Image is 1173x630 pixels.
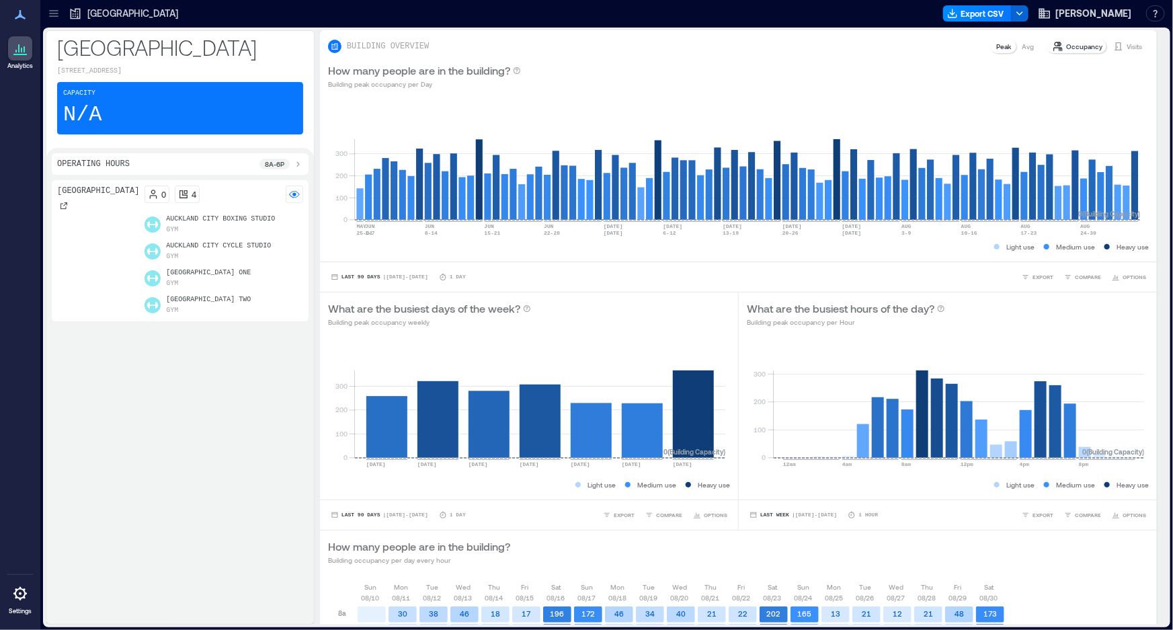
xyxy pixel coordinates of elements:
[328,270,431,284] button: Last 90 Days |[DATE]-[DATE]
[996,41,1011,52] p: Peak
[161,189,166,200] p: 0
[166,214,275,225] p: Auckland City Boxing Studio
[901,223,912,229] text: AUG
[783,461,796,467] text: 12am
[1056,241,1095,252] p: Medium use
[1019,508,1056,522] button: EXPORT
[862,609,871,618] text: 21
[357,230,373,236] text: 25-31
[893,609,902,618] text: 12
[827,582,842,592] p: Mon
[485,592,503,603] p: 08/14
[166,225,178,235] p: Gym
[328,79,521,89] p: Building peak occupancy per Day
[842,223,862,229] text: [DATE]
[57,159,130,169] p: Operating Hours
[887,592,905,603] p: 08/27
[460,609,469,618] text: 46
[7,62,33,70] p: Analytics
[609,592,627,603] p: 08/18
[365,223,375,229] text: JUN
[9,607,32,615] p: Settings
[544,230,560,236] text: 22-28
[1061,270,1104,284] button: COMPARE
[795,592,813,603] p: 08/24
[491,609,500,618] text: 18
[671,592,689,603] p: 08/20
[762,453,766,461] tspan: 0
[1006,479,1035,490] p: Light use
[335,149,348,157] tspan: 300
[640,592,658,603] p: 08/19
[1022,41,1034,52] p: Avg
[747,301,934,317] p: What are the busiest hours of the day?
[1109,270,1149,284] button: OPTIONS
[1109,508,1149,522] button: OPTIONS
[328,301,520,317] p: What are the busiest days of the week?
[426,582,438,592] p: Tue
[1033,273,1053,281] span: EXPORT
[707,609,717,618] text: 21
[417,461,437,467] text: [DATE]
[357,223,367,229] text: MAY
[921,582,933,592] p: Thu
[723,230,739,236] text: 13-19
[764,592,782,603] p: 08/23
[335,382,348,390] tspan: 300
[265,159,284,169] p: 8a - 6p
[393,592,411,603] p: 08/11
[961,461,973,467] text: 12pm
[1061,508,1104,522] button: COMPARE
[578,592,596,603] p: 08/17
[842,461,852,467] text: 4am
[328,508,431,522] button: Last 90 Days |[DATE]-[DATE]
[645,609,655,618] text: 34
[1006,241,1035,252] p: Light use
[338,608,346,619] p: 8a
[704,511,727,519] span: OPTIONS
[1075,511,1101,519] span: COMPARE
[87,7,178,20] p: [GEOGRAPHIC_DATA]
[622,461,641,467] text: [DATE]
[485,230,501,236] text: 15-21
[4,578,36,619] a: Settings
[365,230,375,236] text: 1-7
[690,508,730,522] button: OPTIONS
[395,582,409,592] p: Mon
[643,582,655,592] p: Tue
[343,215,348,223] tspan: 0
[63,102,102,128] p: N/A
[656,511,682,519] span: COMPARE
[1066,41,1102,52] p: Occupancy
[1079,461,1089,467] text: 8pm
[637,479,676,490] p: Medium use
[702,592,720,603] p: 08/21
[831,609,840,618] text: 13
[166,251,178,262] p: Gym
[522,609,532,618] text: 17
[600,508,637,522] button: EXPORT
[364,582,376,592] p: Sun
[1075,273,1101,281] span: COMPARE
[754,370,766,378] tspan: 300
[335,194,348,202] tspan: 100
[335,171,348,180] tspan: 200
[1080,223,1090,229] text: AUG
[604,223,623,229] text: [DATE]
[924,609,933,618] text: 21
[768,582,777,592] p: Sat
[423,592,442,603] p: 08/12
[57,186,139,196] p: [GEOGRAPHIC_DATA]
[663,230,676,236] text: 6-12
[425,230,438,236] text: 8-14
[1055,7,1131,20] span: [PERSON_NAME]
[335,405,348,414] tspan: 200
[798,609,812,618] text: 165
[754,426,766,434] tspan: 100
[984,582,994,592] p: Sat
[516,592,534,603] p: 08/15
[588,479,616,490] p: Light use
[949,592,967,603] p: 08/29
[901,461,912,467] text: 8am
[1080,230,1096,236] text: 24-30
